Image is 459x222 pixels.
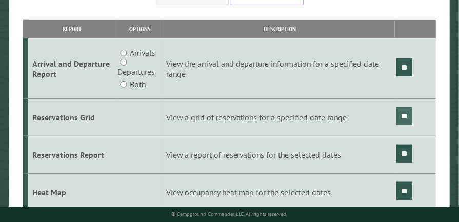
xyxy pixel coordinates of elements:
th: Options [116,20,164,38]
td: Arrival and Departure Report [28,38,116,99]
td: View a report of reservations for the selected dates [164,136,395,173]
td: View a grid of reservations for a specified date range [164,99,395,136]
td: Reservations Grid [28,99,116,136]
td: Reservations Report [28,136,116,173]
td: Heat Map [28,173,116,211]
th: Report [28,20,116,38]
small: © Campground Commander LLC. All rights reserved. [172,211,288,217]
label: Arrivals [130,47,155,59]
th: Description [164,20,395,38]
label: Departures [117,66,155,78]
label: Both [130,78,146,90]
td: View occupancy heat map for the selected dates [164,173,395,211]
td: View the arrival and departure information for a specified date range [164,38,395,99]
